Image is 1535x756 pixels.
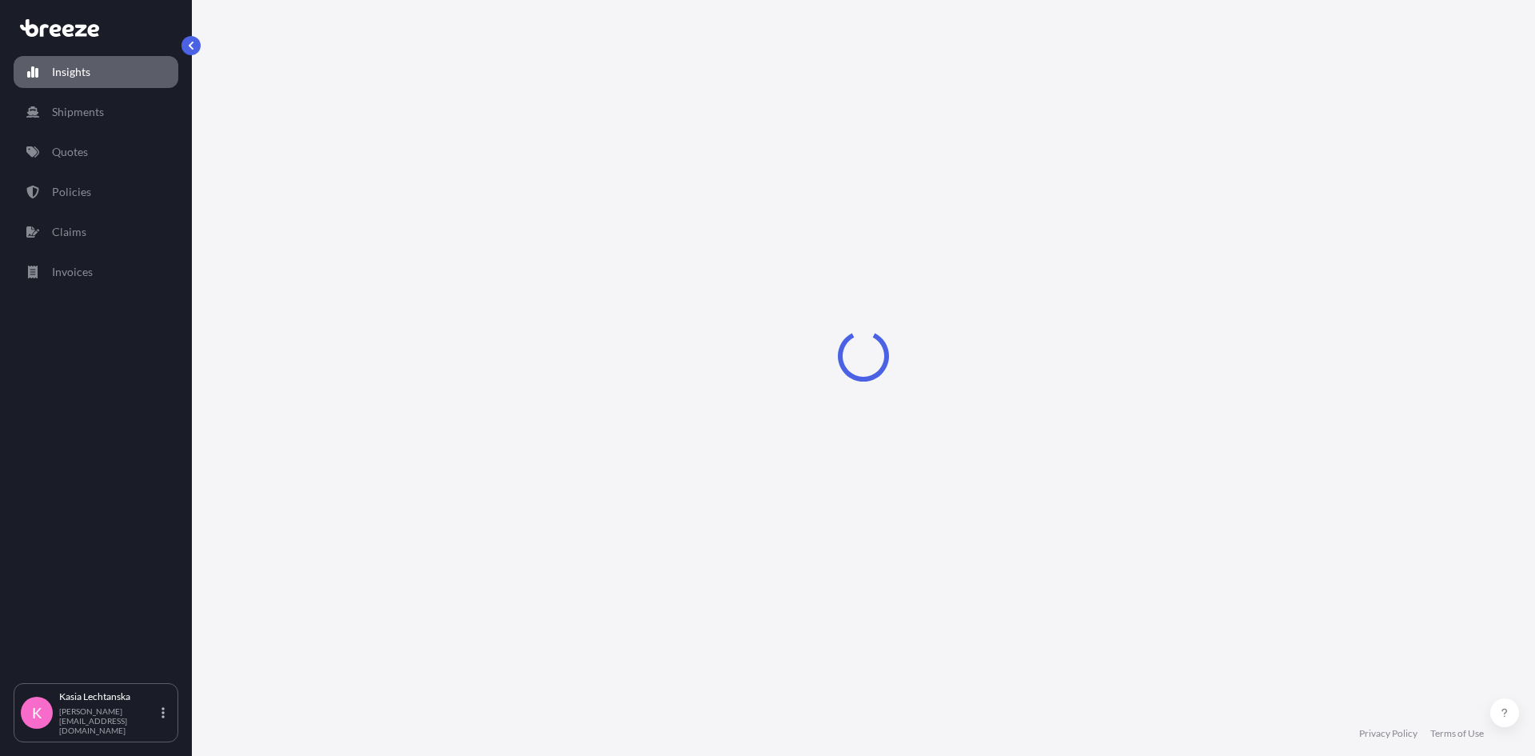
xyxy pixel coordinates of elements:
[52,104,104,120] p: Shipments
[14,56,178,88] a: Insights
[1430,727,1484,740] a: Terms of Use
[14,96,178,128] a: Shipments
[59,706,158,735] p: [PERSON_NAME][EMAIL_ADDRESS][DOMAIN_NAME]
[52,144,88,160] p: Quotes
[59,690,158,703] p: Kasia Lechtanska
[14,176,178,208] a: Policies
[52,64,90,80] p: Insights
[52,264,93,280] p: Invoices
[32,705,42,721] span: K
[14,216,178,248] a: Claims
[1359,727,1417,740] a: Privacy Policy
[52,224,86,240] p: Claims
[14,136,178,168] a: Quotes
[14,256,178,288] a: Invoices
[52,184,91,200] p: Policies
